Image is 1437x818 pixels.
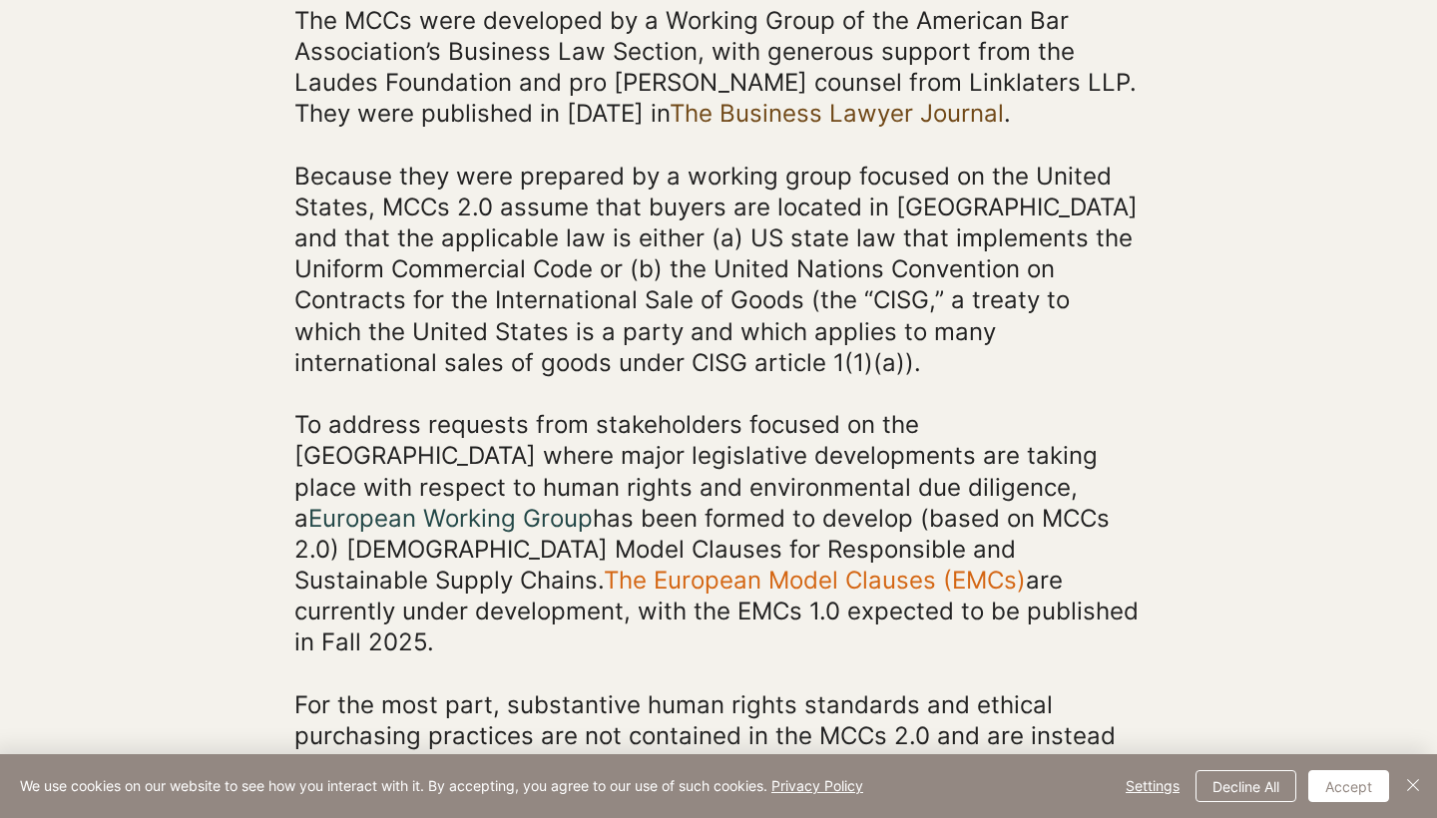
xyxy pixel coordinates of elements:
img: Close [1401,773,1425,797]
span: To address requests from stakeholders focused on the [GEOGRAPHIC_DATA] where major legislative de... [294,410,1139,656]
a: Privacy Policy [771,777,863,794]
span: Because they were prepared by a working group focused on the United States, MCCs 2.0 assume that ... [294,162,1138,377]
a: The European Model Clauses (EMCs) [604,566,1026,595]
span: We use cookies on our website to see how you interact with it. By accepting, you agree to our use... [20,777,863,795]
button: Accept [1308,770,1389,802]
span: For the most part, substantive human rights standards and ethical purchasing practices are not co... [294,690,1116,813]
a: The Business Lawyer Journal [670,99,1004,128]
button: Close [1401,770,1425,802]
a: European Working Group [308,504,593,533]
span: The MCCs were developed by a Working Group of the American Bar Association’s Business Law Section... [294,6,1137,129]
span: Settings [1126,771,1180,801]
button: Decline All [1196,770,1296,802]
